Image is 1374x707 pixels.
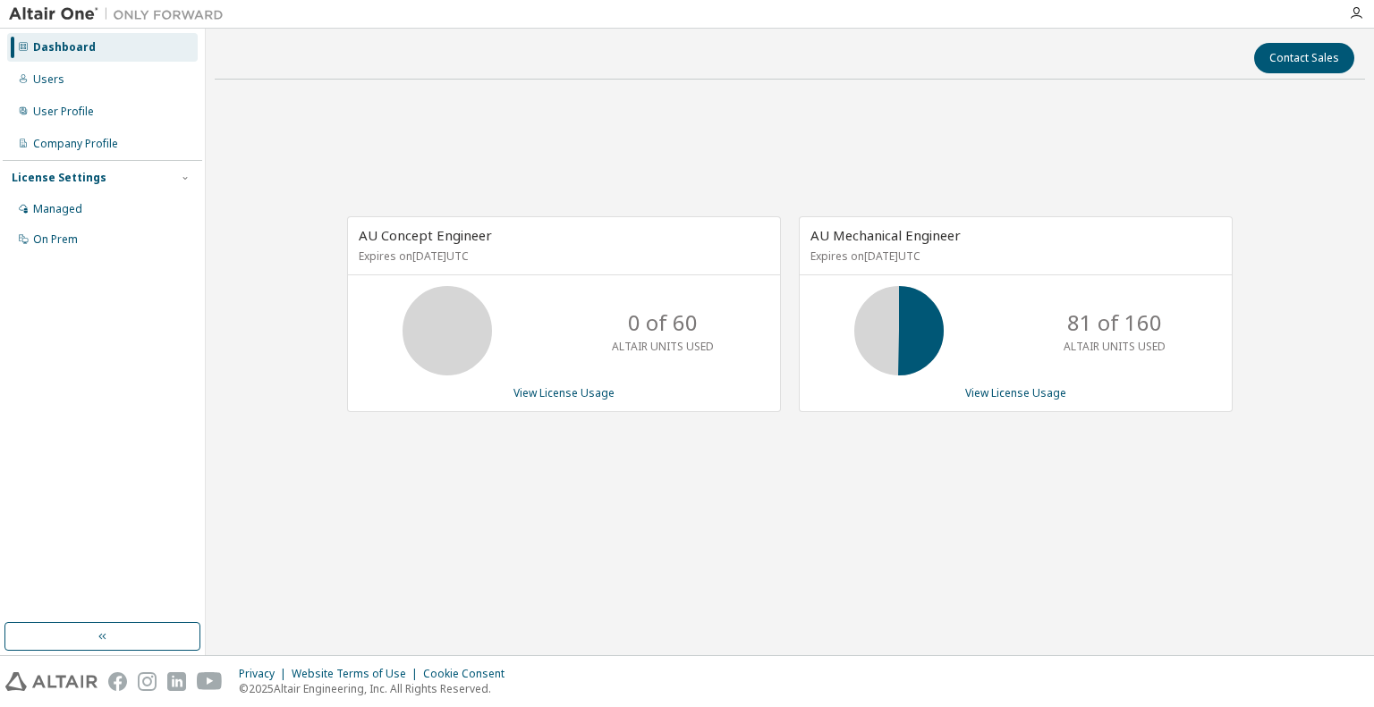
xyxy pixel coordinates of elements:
img: Altair One [9,5,233,23]
div: Website Terms of Use [292,667,423,681]
div: Users [33,72,64,87]
img: facebook.svg [108,672,127,691]
div: On Prem [33,232,78,247]
img: instagram.svg [138,672,157,691]
div: Cookie Consent [423,667,515,681]
p: ALTAIR UNITS USED [612,339,714,354]
img: linkedin.svg [167,672,186,691]
p: © 2025 Altair Engineering, Inc. All Rights Reserved. [239,681,515,696]
div: License Settings [12,171,106,185]
div: User Profile [33,105,94,119]
div: Managed [33,202,82,216]
a: View License Usage [513,385,615,400]
p: 0 of 60 [628,307,698,338]
p: Expires on [DATE] UTC [810,248,1217,264]
span: AU Mechanical Engineer [810,226,961,244]
button: Contact Sales [1254,43,1354,73]
div: Company Profile [33,137,118,151]
div: Privacy [239,667,292,681]
img: youtube.svg [197,672,223,691]
a: View License Usage [965,385,1066,400]
p: 81 of 160 [1067,307,1162,338]
img: altair_logo.svg [5,672,98,691]
p: Expires on [DATE] UTC [359,248,765,264]
div: Dashboard [33,40,96,55]
p: ALTAIR UNITS USED [1064,339,1166,354]
span: AU Concept Engineer [359,226,492,244]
